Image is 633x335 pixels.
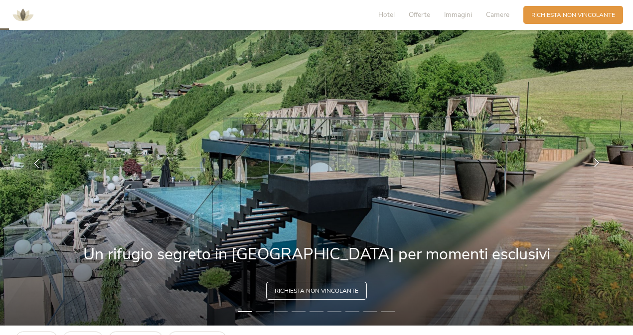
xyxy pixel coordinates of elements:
[378,10,395,19] span: Hotel
[531,11,615,19] span: Richiesta non vincolante
[444,10,472,19] span: Immagini
[275,287,358,295] span: Richiesta non vincolante
[409,10,430,19] span: Offerte
[486,10,509,19] span: Camere
[8,12,38,17] a: AMONTI & LUNARIS Wellnessresort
